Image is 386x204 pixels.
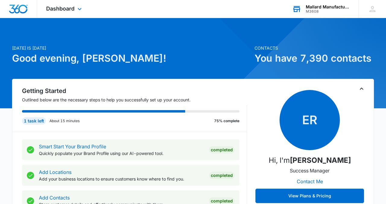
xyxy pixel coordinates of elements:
[291,174,329,189] button: Contact Me
[290,167,330,174] p: Success Manager
[22,86,247,95] h2: Getting Started
[49,118,80,124] p: About 15 minutes
[280,90,340,150] span: ER
[22,117,46,125] div: 1 task left
[12,51,251,66] h1: Good evening, [PERSON_NAME]!
[255,51,374,66] h1: You have 7,390 contacts
[214,118,239,124] p: 75% complete
[39,150,204,156] p: Quickly populate your Brand Profile using our AI-powered tool.
[39,195,70,201] a: Add Contacts
[306,5,350,9] div: account name
[269,155,351,166] p: Hi, I'm
[290,156,351,165] strong: [PERSON_NAME]
[22,97,247,103] p: Outlined below are the necessary steps to help you successfully set up your account.
[209,172,235,179] div: Completed
[39,169,71,175] a: Add Locations
[306,9,350,14] div: account id
[209,146,235,153] div: Completed
[255,45,374,51] p: Contacts
[12,45,251,51] p: [DATE] is [DATE]
[255,189,364,203] button: View Plans & Pricing
[39,176,204,182] p: Add your business locations to ensure customers know where to find you.
[46,5,74,12] span: Dashboard
[39,144,106,150] a: Smart Start Your Brand Profile
[358,85,365,92] button: Toggle Collapse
